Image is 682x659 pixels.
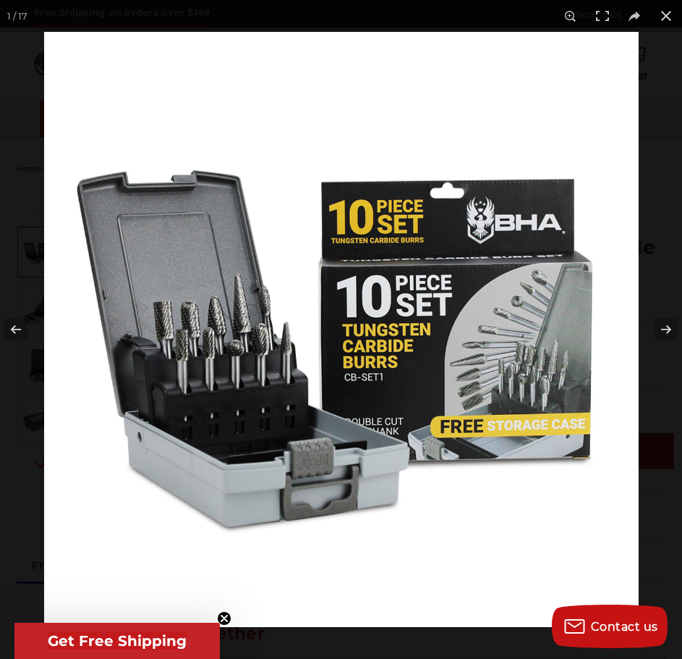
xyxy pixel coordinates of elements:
[552,605,668,648] button: Contact us
[631,293,682,366] button: Next (arrow right)
[591,620,658,634] span: Contact us
[14,623,220,659] div: Get Free ShippingClose teaser
[217,611,231,626] button: Close teaser
[48,632,187,650] span: Get Free Shipping
[44,32,639,627] img: 10-pack-double-cut-tungsten-carbide-burrs-case-bha__57697.1678293822.jpg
